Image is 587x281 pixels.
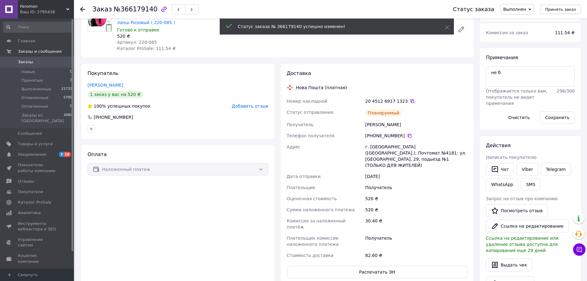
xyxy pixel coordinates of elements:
a: WhatsApp [486,178,518,191]
span: 21733 [61,86,72,92]
span: Оплата [88,151,107,157]
span: Главная [18,38,35,44]
span: Получатель [287,122,314,127]
span: Заказы из [GEOGRAPHIC_DATA] [22,113,64,124]
button: Чат [486,163,514,176]
span: 3 [70,78,72,83]
span: №366179140 [114,6,157,13]
span: Аналитика [18,210,41,216]
div: г. [GEOGRAPHIC_DATA] ([GEOGRAPHIC_DATA].), Почтомат №4181: ул. [GEOGRAPHIC_DATA], 29, подьезд №1 ... [364,141,469,171]
span: Принять заказ [545,7,576,12]
div: успешных покупок [88,103,151,109]
input: Поиск [3,22,73,33]
span: Кошелек компании [18,253,57,264]
span: Покупатель [88,70,118,76]
span: Новые [22,69,35,75]
span: Статус отправления [287,110,333,115]
span: Комиссия за заказ [486,30,528,35]
button: Очистить [503,111,535,124]
a: Viber [516,163,538,176]
span: Товары и услуги [18,141,53,147]
img: Вибратор для пар двойной с дистанционным управлением через приложение Аналог ловенс ланш Розовый ... [88,7,112,31]
span: Отзывы [18,179,34,184]
a: [PERSON_NAME] [88,83,123,88]
span: Feromon [20,4,66,9]
span: Заказ [92,6,112,13]
button: Распечатать ЭН [287,266,468,278]
div: 520 ₴ [364,204,469,215]
span: Покупатели [18,189,43,195]
span: Инструменты вебмастера и SEO [18,221,57,232]
span: Каталог ProSale [18,200,51,205]
span: Артикул: 220-085 [117,40,157,45]
span: Сообщения [18,131,42,136]
button: SMS [521,178,540,191]
a: Telegram [541,163,571,176]
span: Доставка [287,70,311,76]
span: Оценочная стоимость [287,196,337,201]
div: 30.40 ₴ [364,215,469,233]
span: Каталог ProSale: 111.54 ₴ [117,46,176,51]
span: Запрос на отзыв про компанию [486,196,558,201]
div: Статус заказа [453,6,494,12]
span: Телефон получателя [287,133,335,138]
span: Номер накладной [287,99,328,104]
span: 0 [70,69,72,75]
span: Показатели работы компании [18,162,57,173]
span: Выполненные [22,86,51,92]
span: Стоимость доставки [287,253,334,258]
span: Заказы и сообщения [18,49,62,54]
span: 3 [59,152,64,157]
div: 520 ₴ [117,33,230,39]
button: Выдать чек [486,258,532,271]
span: Действия [486,143,511,148]
div: [PHONE_NUMBER] [365,133,467,139]
span: 111.54 ₴ [555,30,575,35]
span: 100% [94,104,106,109]
span: Комиссия за наложенный платёж [287,218,346,229]
span: Примечания [486,55,518,60]
span: Отмененные [22,95,48,101]
span: 5795 [63,95,72,101]
span: Выполнен [503,7,526,12]
button: Сохранить [540,111,575,124]
span: Добавить отзыв [232,104,268,109]
div: [PHONE_NUMBER] [93,114,134,120]
div: Нова Пошта (платная) [295,85,349,91]
div: 520 ₴ [364,193,469,204]
button: Принять заказ [540,5,581,14]
div: Планируемый [365,109,402,117]
span: Готово к отправке [117,27,159,32]
span: Адрес [287,144,300,149]
span: Написать покупателю [486,155,536,160]
span: Заказы [18,59,33,65]
span: 0 [70,104,72,109]
a: Редактировать [455,23,467,35]
span: Оплаченные [22,104,48,109]
div: [PERSON_NAME] [364,119,469,130]
a: Посмотреть отзыв [486,204,548,217]
div: Статус заказа № 366179140 успешно изменен! [238,23,430,30]
span: Ссылка на редактирование или удаление отзыва доступна для копирования еще 29 дней [486,236,558,253]
span: Отображается только вам, покупатель не видит примечания [486,89,548,106]
span: Принятые [22,78,43,83]
span: Управление сайтом [18,237,57,248]
div: 82.60 ₴ [364,250,469,261]
span: 2069 [64,113,72,124]
span: Дата отправки [287,174,321,179]
div: Получатель [364,182,469,193]
span: Плательщик комиссии наложенного платежа [287,236,339,247]
div: Ваш ID: 2795438 [20,9,74,15]
a: Вибратор для пар двойной с дистанционным управлением через приложение Аналог ловенс ланш Розовый ... [117,8,226,25]
textarea: не б [486,66,575,87]
span: Уведомления [18,152,46,157]
div: 20 4512 6917 1323 [365,98,467,104]
div: [DATE] [364,171,469,182]
div: 1 заказ у вас на 520 ₴ [88,91,143,98]
div: Получатель [364,233,469,250]
span: Плательщик [287,185,316,190]
span: 10 [64,152,71,157]
span: 296 / 300 [557,89,575,93]
button: Ссылка на редактирование [486,220,569,233]
div: Вернуться назад [80,6,85,12]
